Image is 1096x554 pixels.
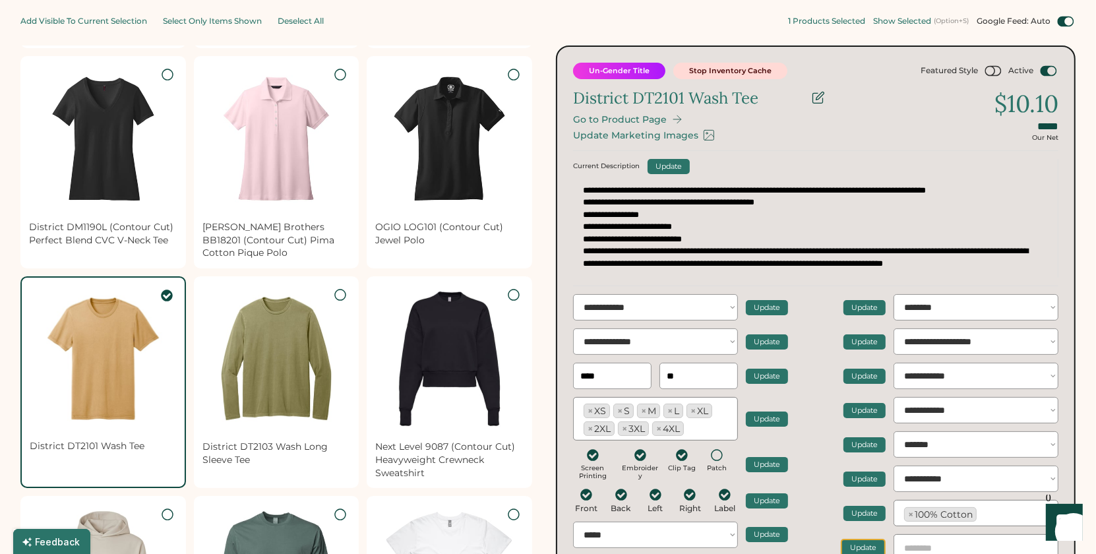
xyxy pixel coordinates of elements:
[573,63,665,79] button: Un-Gender Title
[617,406,623,415] span: ×
[934,17,969,25] div: (Option+S)
[746,493,788,508] button: Update
[621,464,660,480] div: Embroidery
[746,457,788,472] button: Update
[375,285,524,433] img: 9087-Black-Front.jpg
[667,406,673,415] span: ×
[1033,495,1090,551] iframe: Front Chat
[843,437,886,452] button: Update
[375,221,524,247] div: OGIO LOG101 (Contour Cut) Jewel Polo
[30,440,177,453] div: District DT2101 Wash Tee
[573,87,804,109] div: District DT2101 Wash Tee
[375,65,524,213] img: Api-URL-2025-07-29T19-30-58-47_clipped_rev_1.jpeg
[921,65,978,77] div: Featured Style
[686,404,712,418] li: XL
[904,507,977,522] li: 100% Cotton
[278,16,324,26] div: Deselect All
[873,16,931,26] div: Show Selected
[163,16,262,26] div: Select Only Items Shown
[573,130,698,141] div: Update Marketing Images
[1032,133,1058,142] div: Our Net
[29,221,177,247] div: District DM1190L (Contour Cut) Perfect Blend CVC V-Neck Tee
[843,369,886,384] button: Update
[843,334,886,350] button: Update
[746,300,788,315] button: Update
[714,504,735,513] div: Label
[613,404,634,418] li: S
[573,114,667,125] div: Go to Product Page
[575,504,597,513] div: Front
[20,16,147,26] div: Add Visible To Current Selection
[908,510,913,519] span: ×
[573,464,613,480] div: Screen Printing
[611,504,631,513] div: Back
[202,441,351,466] div: District DT2103 Wash Long Sleeve Tee
[29,65,177,213] img: Api-URL-2025-07-30T18-03-25-093_clipped_rev_1.jpeg
[843,300,886,315] button: Update
[641,406,646,415] span: ×
[994,87,1058,120] div: $10.10
[30,286,177,433] img: Api-URL-2025-07-28T20-58-36-561_clipped_rev_1.jpeg
[202,285,351,433] img: Api-URL-2025-07-28T20-56-16-334_clipped_rev_1.jpeg
[1008,65,1033,77] div: Active
[843,506,886,521] button: Update
[573,162,640,171] div: Current Description
[690,406,696,415] span: ×
[746,369,788,384] button: Update
[652,421,684,436] li: 4XL
[622,424,627,433] span: ×
[1056,13,1076,30] button: This toggle switches on/off the automatic updating of product schema for the google merchant cent...
[977,16,1050,27] div: Google Feed: Auto
[584,404,610,418] li: XS
[704,464,730,472] div: Patch
[202,65,351,213] img: Api-URL-2025-07-29T19-28-50-003_clipped_rev_1.jpeg
[679,504,701,513] div: Right
[584,421,615,436] li: 2XL
[588,424,593,433] span: ×
[656,424,661,433] span: ×
[746,527,788,542] button: Update
[788,16,865,26] div: 1 Products Selected
[648,159,690,174] button: Update
[746,334,788,350] button: Update
[746,412,788,427] button: Update
[648,504,663,513] div: Left
[668,464,696,472] div: Clip Tag
[618,421,649,436] li: 3XL
[843,472,886,487] button: Update
[637,404,660,418] li: M
[202,221,351,260] div: [PERSON_NAME] Brothers BB18201 (Contour Cut) Pima Cotton Pique Polo
[843,403,886,418] button: Update
[375,441,524,479] div: Next Level 9087 (Contour Cut) Heavyweight Crewneck Sweatshirt
[588,406,593,415] span: ×
[663,404,683,418] li: L
[673,63,787,79] button: Stop Inventory Cache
